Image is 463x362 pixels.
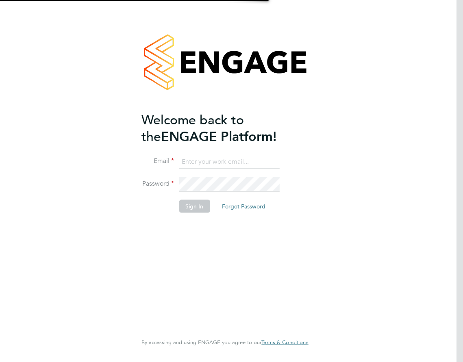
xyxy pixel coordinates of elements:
[141,339,308,346] span: By accessing and using ENGAGE you agree to our
[261,339,308,346] a: Terms & Conditions
[141,111,300,145] h2: ENGAGE Platform!
[141,180,174,188] label: Password
[141,157,174,165] label: Email
[179,200,210,213] button: Sign In
[141,112,244,144] span: Welcome back to the
[179,154,279,169] input: Enter your work email...
[215,200,272,213] button: Forgot Password
[261,339,308,346] span: Terms & Conditions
